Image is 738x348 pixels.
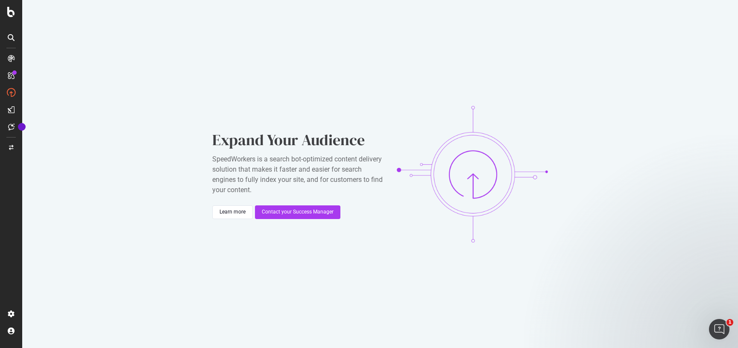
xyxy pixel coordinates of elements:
[262,208,334,216] div: Contact your Success Manager
[18,123,26,131] div: Tooltip anchor
[212,154,383,195] div: SpeedWorkers is a search bot-optimized content delivery solution that makes it faster and easier ...
[726,319,733,326] span: 1
[709,319,729,339] iframe: Intercom live chat
[212,129,383,151] div: Expand Your Audience
[397,106,548,243] img: CR3pkNoq.png
[212,205,253,219] button: Learn more
[220,208,246,216] div: Learn more
[255,205,340,219] button: Contact your Success Manager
